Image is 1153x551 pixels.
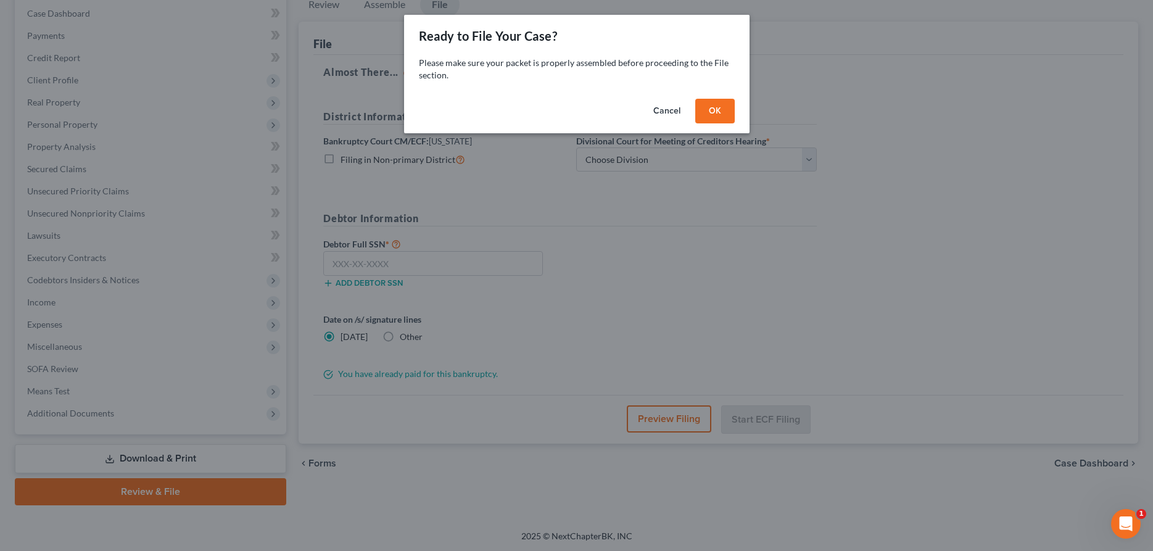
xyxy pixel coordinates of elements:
[643,99,690,123] button: Cancel
[1111,509,1141,539] iframe: Intercom live chat
[419,27,558,44] div: Ready to File Your Case?
[695,99,735,123] button: OK
[419,57,735,81] p: Please make sure your packet is properly assembled before proceeding to the File section.
[1136,509,1146,519] span: 1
